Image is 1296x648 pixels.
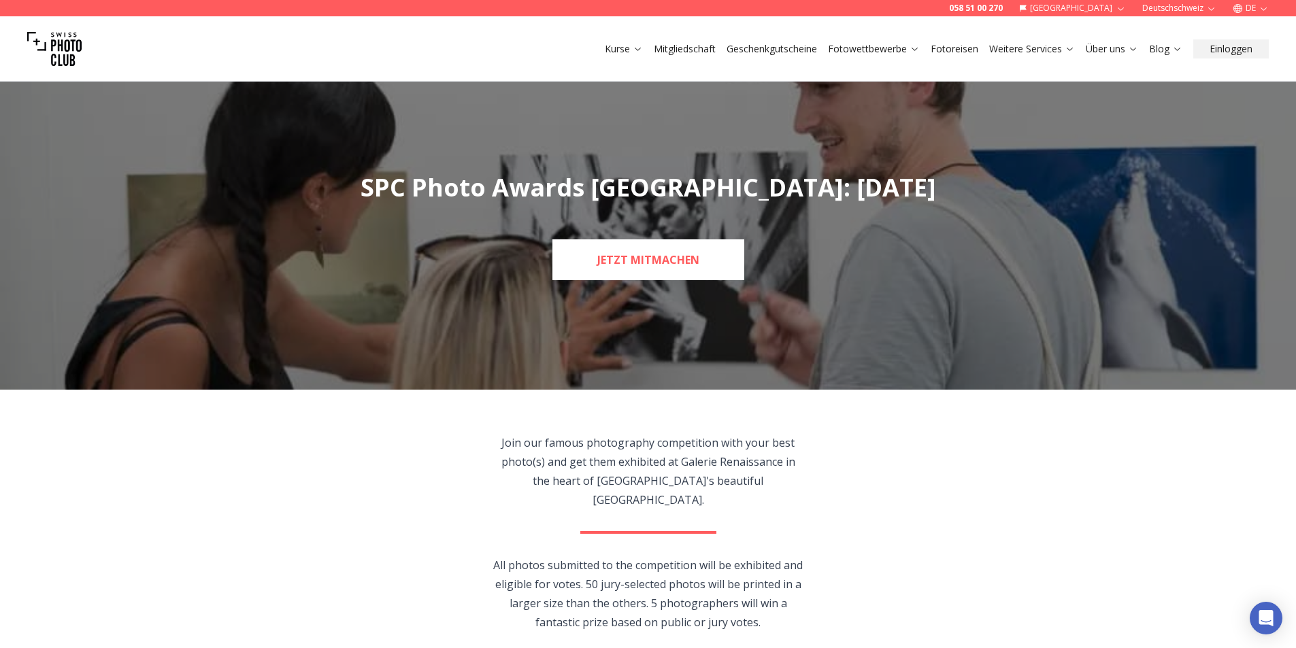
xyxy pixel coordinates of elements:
button: Blog [1144,39,1188,58]
a: Fotowettbewerbe [828,42,920,56]
a: Mitgliedschaft [654,42,716,56]
a: Geschenkgutscheine [727,42,817,56]
button: Kurse [599,39,648,58]
button: Weitere Services [984,39,1080,58]
button: Fotoreisen [925,39,984,58]
button: Über uns [1080,39,1144,58]
img: Swiss photo club [27,22,82,76]
button: Geschenkgutscheine [721,39,823,58]
a: Kurse [605,42,643,56]
div: Open Intercom Messenger [1250,602,1282,634]
button: Fotowettbewerbe [823,39,925,58]
a: 058 51 00 270 [949,3,1003,14]
button: Mitgliedschaft [648,39,721,58]
a: JETZT MITMACHEN [552,239,744,280]
p: All photos submitted to the competition will be exhibited and eligible for votes. 50 jury-selecte... [493,556,803,632]
p: Join our famous photography competition with your best photo(s) and get them exhibited at Galerie... [493,433,803,509]
a: Über uns [1086,42,1138,56]
a: Fotoreisen [931,42,978,56]
button: Einloggen [1193,39,1269,58]
a: Weitere Services [989,42,1075,56]
a: Blog [1149,42,1182,56]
